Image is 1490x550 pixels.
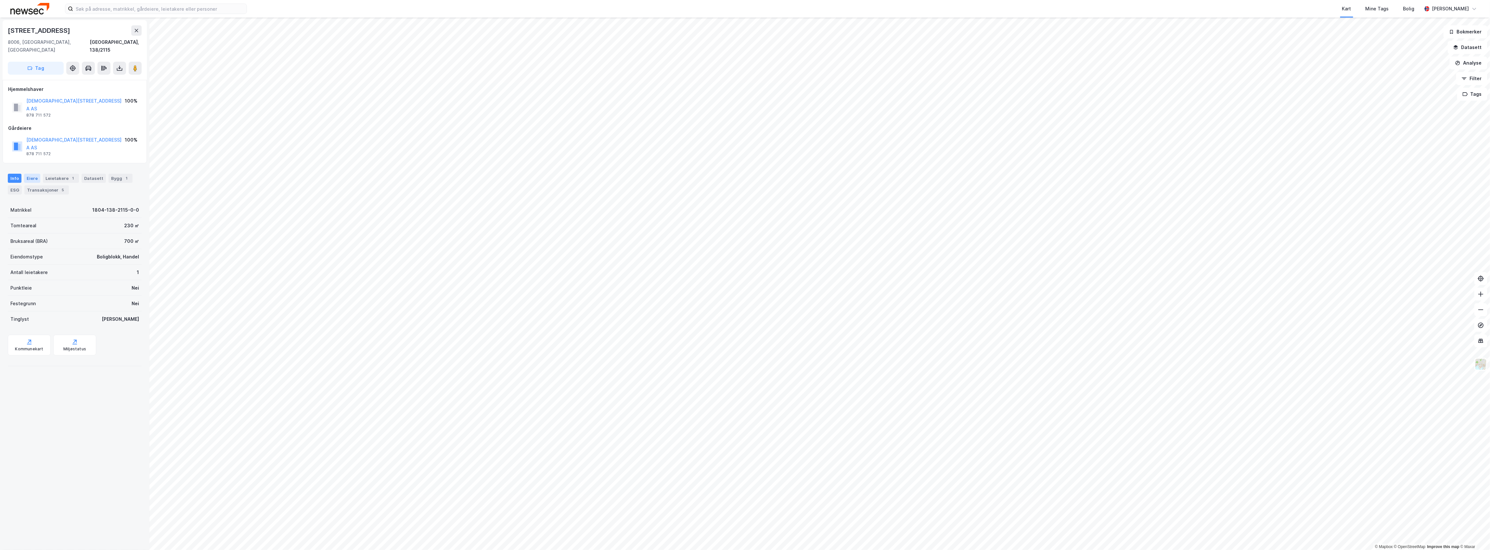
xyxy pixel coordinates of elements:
[60,187,66,193] div: 5
[43,174,79,183] div: Leietakere
[10,206,32,214] div: Matrikkel
[125,136,137,144] div: 100%
[1458,519,1490,550] div: Kontrollprogram for chat
[124,222,139,230] div: 230 ㎡
[1458,519,1490,550] iframe: Chat Widget
[109,174,133,183] div: Bygg
[1432,5,1469,13] div: [PERSON_NAME]
[1456,72,1487,85] button: Filter
[10,222,36,230] div: Tomteareal
[8,62,64,75] button: Tag
[132,300,139,307] div: Nei
[1375,544,1393,549] a: Mapbox
[8,38,90,54] div: 8006, [GEOGRAPHIC_DATA], [GEOGRAPHIC_DATA]
[102,315,139,323] div: [PERSON_NAME]
[10,3,49,14] img: newsec-logo.f6e21ccffca1b3a03d2d.png
[1403,5,1415,13] div: Bolig
[1427,544,1459,549] a: Improve this map
[10,315,29,323] div: Tinglyst
[26,113,51,118] div: 878 711 572
[125,97,137,105] div: 100%
[15,346,43,352] div: Kommunekart
[8,185,22,194] div: ESG
[10,269,48,276] div: Antall leietakere
[10,284,32,292] div: Punktleie
[1450,56,1487,69] button: Analyse
[1448,41,1487,54] button: Datasett
[63,346,86,352] div: Miljøstatus
[137,269,139,276] div: 1
[10,300,36,307] div: Festegrunn
[124,237,139,245] div: 700 ㎡
[8,25,71,36] div: [STREET_ADDRESS]
[1394,544,1426,549] a: OpenStreetMap
[90,38,142,54] div: [GEOGRAPHIC_DATA], 138/2115
[123,175,130,181] div: 1
[1366,5,1389,13] div: Mine Tags
[1444,25,1487,38] button: Bokmerker
[8,85,141,93] div: Hjemmelshaver
[24,185,69,194] div: Transaksjoner
[8,124,141,132] div: Gårdeiere
[24,174,40,183] div: Eiere
[132,284,139,292] div: Nei
[1342,5,1351,13] div: Kart
[1475,358,1487,370] img: Z
[97,253,139,261] div: Boligblokk, Handel
[82,174,106,183] div: Datasett
[10,237,48,245] div: Bruksareal (BRA)
[70,175,76,181] div: 1
[26,151,51,156] div: 878 711 572
[10,253,43,261] div: Eiendomstype
[1457,88,1487,101] button: Tags
[73,4,247,14] input: Søk på adresse, matrikkel, gårdeiere, leietakere eller personer
[8,174,21,183] div: Info
[92,206,139,214] div: 1804-138-2115-0-0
